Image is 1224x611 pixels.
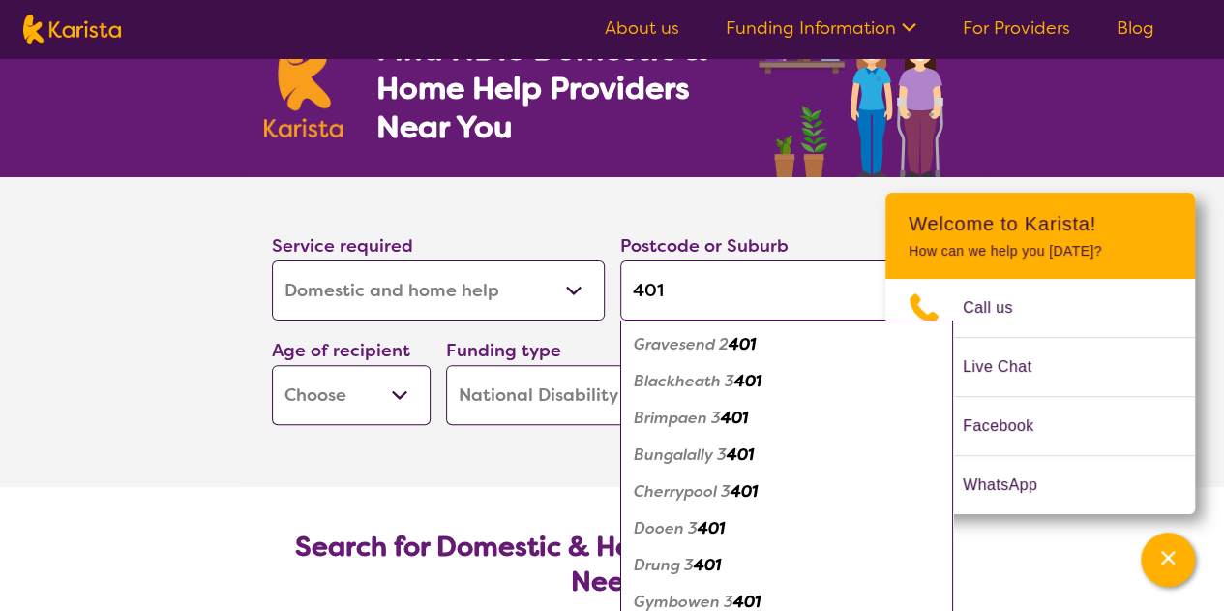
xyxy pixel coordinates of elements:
h1: Find NDIS Domestic & Home Help Providers Near You [375,30,733,146]
em: 401 [694,555,721,575]
em: 401 [734,371,761,391]
div: Brimpaen 3401 [630,400,943,437]
img: Karista logo [264,33,343,137]
h2: Search for Domestic & Home Help by Location & Needs [287,530,938,599]
em: 401 [729,334,756,354]
a: Web link opens in a new tab. [885,456,1195,514]
a: About us [605,16,679,40]
em: Drung 3 [634,555,694,575]
div: Cherrypool 3401 [630,474,943,510]
em: Blackheath 3 [634,371,734,391]
div: Gravesend 2401 [630,326,943,363]
a: Funding Information [726,16,916,40]
button: Channel Menu [1141,533,1195,587]
div: Dooen 3401 [630,510,943,547]
label: Funding type [446,339,561,362]
em: Brimpaen 3 [634,408,721,428]
div: Drung 3401 [630,547,943,584]
em: Bungalally 3 [634,444,727,465]
input: Type [620,260,953,321]
label: Service required [272,234,413,258]
div: Bungalally 3401 [630,437,943,474]
span: Facebook [963,412,1057,441]
label: Age of recipient [272,339,410,362]
em: Cherrypool 3 [634,481,731,502]
img: domestic-help [753,8,960,177]
span: WhatsApp [963,471,1060,500]
em: 401 [731,481,758,502]
a: Blog [1117,16,1154,40]
em: Gravesend 2 [634,334,729,354]
em: Dooen 3 [634,518,698,538]
span: Live Chat [963,352,1055,382]
span: Call us [963,293,1036,322]
em: 401 [727,444,754,465]
em: 401 [698,518,725,538]
h2: Welcome to Karista! [909,212,1172,235]
label: Postcode or Suburb [620,234,789,258]
p: How can we help you [DATE]? [909,243,1172,260]
div: Blackheath 3401 [630,363,943,400]
ul: Choose channel [885,279,1195,514]
a: For Providers [963,16,1070,40]
em: 401 [721,408,748,428]
img: Karista logo [23,15,121,44]
div: Channel Menu [885,193,1195,514]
